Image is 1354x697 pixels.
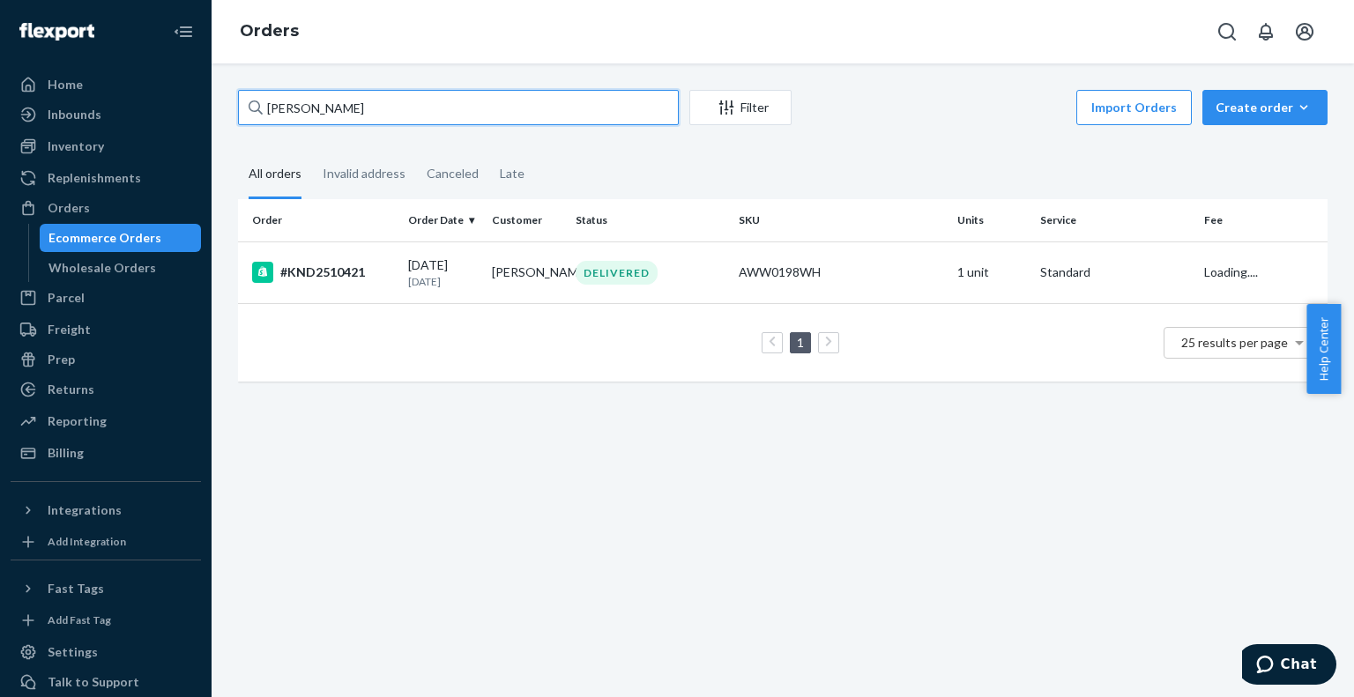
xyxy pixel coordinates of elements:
[48,351,75,368] div: Prep
[11,70,201,99] a: Home
[569,199,732,241] th: Status
[1197,199,1328,241] th: Fee
[166,14,201,49] button: Close Navigation
[249,151,301,199] div: All orders
[48,412,107,430] div: Reporting
[1216,99,1314,116] div: Create order
[11,345,201,374] a: Prep
[48,612,111,627] div: Add Fast Tag
[11,284,201,312] a: Parcel
[48,229,161,247] div: Ecommerce Orders
[492,212,562,227] div: Customer
[226,6,313,57] ol: breadcrumbs
[1033,199,1196,241] th: Service
[40,224,202,252] a: Ecommerce Orders
[1197,241,1328,303] td: Loading....
[48,534,126,549] div: Add Integration
[48,501,122,519] div: Integrations
[793,335,807,350] a: Page 1 is your current page
[48,580,104,597] div: Fast Tags
[48,259,156,277] div: Wholesale Orders
[48,444,84,462] div: Billing
[408,274,478,289] p: [DATE]
[950,199,1034,241] th: Units
[238,199,401,241] th: Order
[485,241,569,303] td: [PERSON_NAME]
[950,241,1034,303] td: 1 unit
[1076,90,1192,125] button: Import Orders
[1248,14,1283,49] button: Open notifications
[11,100,201,129] a: Inbounds
[11,638,201,666] a: Settings
[500,151,524,196] div: Late
[11,439,201,467] a: Billing
[11,375,201,404] a: Returns
[11,315,201,344] a: Freight
[19,23,94,41] img: Flexport logo
[48,106,101,123] div: Inbounds
[11,194,201,222] a: Orders
[48,199,90,217] div: Orders
[732,199,949,241] th: SKU
[11,407,201,435] a: Reporting
[1287,14,1322,49] button: Open account menu
[11,610,201,631] a: Add Fast Tag
[48,381,94,398] div: Returns
[427,151,479,196] div: Canceled
[1306,304,1341,394] button: Help Center
[690,99,791,116] div: Filter
[40,254,202,282] a: Wholesale Orders
[48,643,98,661] div: Settings
[11,164,201,192] a: Replenishments
[11,531,201,552] a: Add Integration
[48,76,83,93] div: Home
[1242,644,1336,688] iframe: Opens a widget where you can chat to one of our agents
[48,137,104,155] div: Inventory
[252,262,394,283] div: #KND2510421
[11,132,201,160] a: Inventory
[48,169,141,187] div: Replenishments
[238,90,679,125] input: Search orders
[739,263,942,281] div: AWW0198WH
[240,21,299,41] a: Orders
[11,496,201,524] button: Integrations
[48,673,139,691] div: Talk to Support
[11,575,201,603] button: Fast Tags
[401,199,485,241] th: Order Date
[689,90,792,125] button: Filter
[408,256,478,289] div: [DATE]
[48,321,91,338] div: Freight
[1209,14,1245,49] button: Open Search Box
[1202,90,1328,125] button: Create order
[323,151,405,196] div: Invalid address
[11,668,201,696] button: Talk to Support
[48,289,85,307] div: Parcel
[1181,335,1288,350] span: 25 results per page
[1040,263,1189,281] p: Standard
[576,261,658,285] div: DELIVERED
